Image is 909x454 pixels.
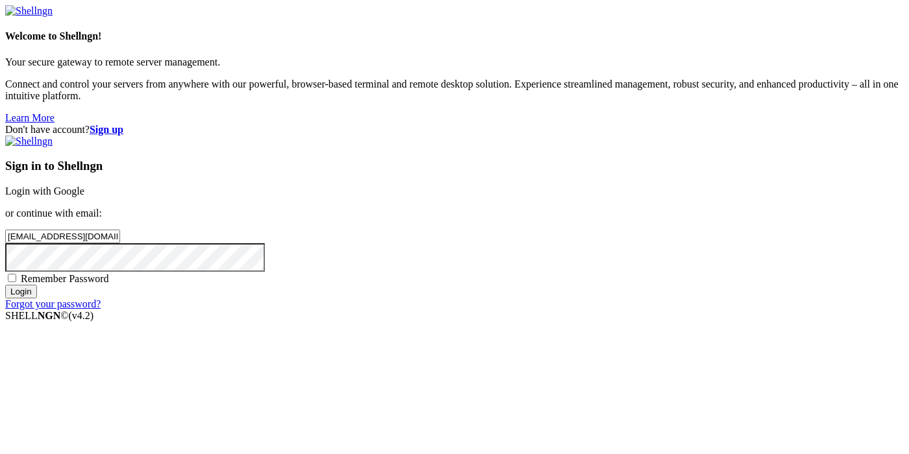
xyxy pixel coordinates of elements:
a: Sign up [90,124,123,135]
h4: Welcome to Shellngn! [5,30,904,42]
div: Don't have account? [5,124,904,136]
img: Shellngn [5,136,53,147]
input: Remember Password [8,274,16,282]
b: NGN [38,310,61,321]
h3: Sign in to Shellngn [5,159,904,173]
input: Login [5,285,37,298]
img: Shellngn [5,5,53,17]
p: Connect and control your servers from anywhere with our powerful, browser-based terminal and remo... [5,78,904,102]
a: Learn More [5,112,55,123]
span: SHELL © [5,310,93,321]
a: Forgot your password? [5,298,101,309]
p: or continue with email: [5,208,904,219]
input: Email address [5,230,120,243]
a: Login with Google [5,185,84,197]
span: Remember Password [21,273,109,284]
span: 4.2.0 [69,310,94,321]
p: Your secure gateway to remote server management. [5,56,904,68]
